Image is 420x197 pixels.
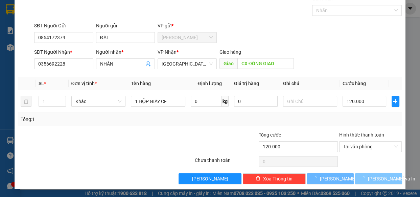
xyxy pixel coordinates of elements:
[158,49,177,55] span: VP Nhận
[343,81,366,86] span: Cước hàng
[162,59,213,69] span: Ninh Bình
[39,81,44,86] span: SL
[179,173,241,184] button: [PERSON_NAME]
[259,132,281,138] span: Tổng cước
[131,81,151,86] span: Tên hàng
[360,176,368,181] span: loading
[243,173,306,184] button: deleteXóa Thông tin
[197,81,221,86] span: Định lượng
[392,99,399,104] span: plus
[222,96,229,107] span: kg
[219,49,241,55] span: Giao hàng
[34,22,93,29] div: SĐT Người Gửi
[343,142,398,152] span: Tại văn phòng
[192,175,228,182] span: [PERSON_NAME]
[368,175,415,182] span: [PERSON_NAME] và In
[280,77,340,90] th: Ghi chú
[21,116,163,123] div: Tổng: 1
[131,96,185,107] input: VD: Bàn, Ghế
[237,58,294,69] input: Dọc đường
[234,96,278,107] input: 0
[158,22,217,29] div: VP gửi
[21,96,31,107] button: delete
[194,156,258,168] div: Chưa thanh toán
[312,176,320,181] span: loading
[162,32,213,43] span: Bảo Lộc
[145,61,151,67] span: user-add
[256,176,260,181] span: delete
[320,175,356,182] span: [PERSON_NAME]
[339,132,384,138] label: Hình thức thanh toán
[234,81,259,86] span: Giá trị hàng
[263,175,293,182] span: Xóa Thông tin
[96,22,155,29] div: Người gửi
[392,96,399,107] button: plus
[75,96,122,106] span: Khác
[219,58,237,69] span: Giao
[34,48,93,56] div: SĐT Người Nhận
[307,173,354,184] button: [PERSON_NAME]
[283,96,337,107] input: Ghi Chú
[71,81,97,86] span: Đơn vị tính
[96,48,155,56] div: Người nhận
[355,173,402,184] button: [PERSON_NAME] và In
